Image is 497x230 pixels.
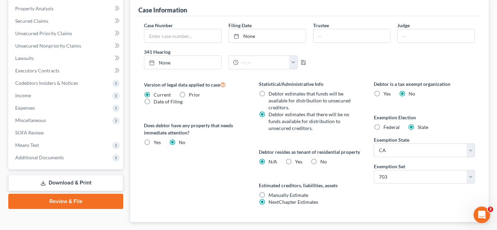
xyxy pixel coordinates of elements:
[15,130,44,136] span: SOFA Review
[398,29,475,42] input: --
[269,192,308,198] span: Manually Estimate
[10,27,123,40] a: Unsecured Priority Claims
[144,56,221,69] a: None
[397,22,410,29] label: Judge
[15,105,35,111] span: Expenses
[15,18,48,24] span: Secured Claims
[409,91,415,97] span: No
[229,29,306,42] a: None
[238,56,290,69] input: -- : --
[313,22,329,29] label: Trustee
[383,91,391,97] span: Yes
[154,139,161,145] span: Yes
[15,117,46,123] span: Miscellaneous
[154,92,171,98] span: Current
[179,139,185,145] span: No
[10,2,123,15] a: Property Analysis
[140,48,310,56] label: 341 Hearing
[15,6,53,11] span: Property Analysis
[269,159,277,164] span: N/A
[488,207,493,212] span: 2
[15,30,72,36] span: Unsecured Priority Claims
[189,92,200,98] span: Prior
[154,99,183,104] span: Date of Filing
[269,91,351,110] span: Debtor estimates that funds will be available for distribution to unsecured creditors.
[8,194,123,209] a: Review & File
[15,154,64,160] span: Additional Documents
[10,52,123,64] a: Lawsuits
[374,80,475,88] label: Debtor is a tax exempt organization
[269,111,349,131] span: Debtor estimates that there will be no funds available for distribution to unsecured creditors.
[259,182,360,189] label: Estimated creditors, liabilities, assets
[15,142,39,148] span: Means Test
[259,148,360,156] label: Debtor resides as tenant of residential property
[374,136,409,143] label: Exemption State
[144,122,245,136] label: Does debtor have any property that needs immediate attention?
[374,163,405,170] label: Exemption Set
[295,159,302,164] span: Yes
[15,55,34,61] span: Lawsuits
[10,15,123,27] a: Secured Claims
[15,92,31,98] span: Income
[15,80,78,86] span: Codebtors Insiders & Notices
[8,175,123,191] a: Download & Print
[15,68,59,73] span: Executory Contracts
[10,64,123,77] a: Executory Contracts
[144,22,173,29] label: Case Number
[269,199,318,205] span: NextChapter Estimates
[10,40,123,52] a: Unsecured Nonpriority Claims
[144,80,245,89] label: Version of legal data applied to case
[320,159,327,164] span: No
[383,124,400,130] span: Federal
[418,124,428,130] span: State
[15,43,81,49] span: Unsecured Nonpriority Claims
[374,114,475,121] label: Exemption Election
[313,29,390,42] input: --
[10,127,123,139] a: SOFA Review
[259,80,360,88] label: Statistical/Administrative Info
[138,6,187,14] div: Case Information
[228,22,252,29] label: Filing Date
[474,207,490,223] iframe: Intercom live chat
[144,29,221,42] input: Enter case number...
